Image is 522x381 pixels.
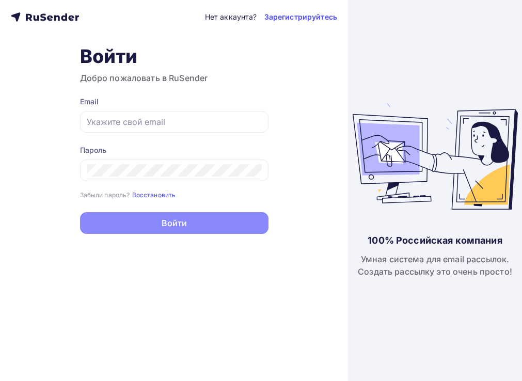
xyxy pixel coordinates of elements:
a: Зарегистрируйтесь [264,12,337,22]
div: 100% Российская компания [368,234,502,247]
h3: Добро пожаловать в RuSender [80,72,268,84]
button: Войти [80,212,268,234]
small: Забыли пароль? [80,191,130,199]
input: Укажите свой email [87,116,262,128]
h1: Войти [80,45,268,68]
small: Восстановить [132,191,176,199]
div: Нет аккаунта? [205,12,257,22]
a: Восстановить [132,190,176,199]
div: Умная система для email рассылок. Создать рассылку это очень просто! [358,253,512,278]
div: Email [80,97,268,107]
div: Пароль [80,145,268,155]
